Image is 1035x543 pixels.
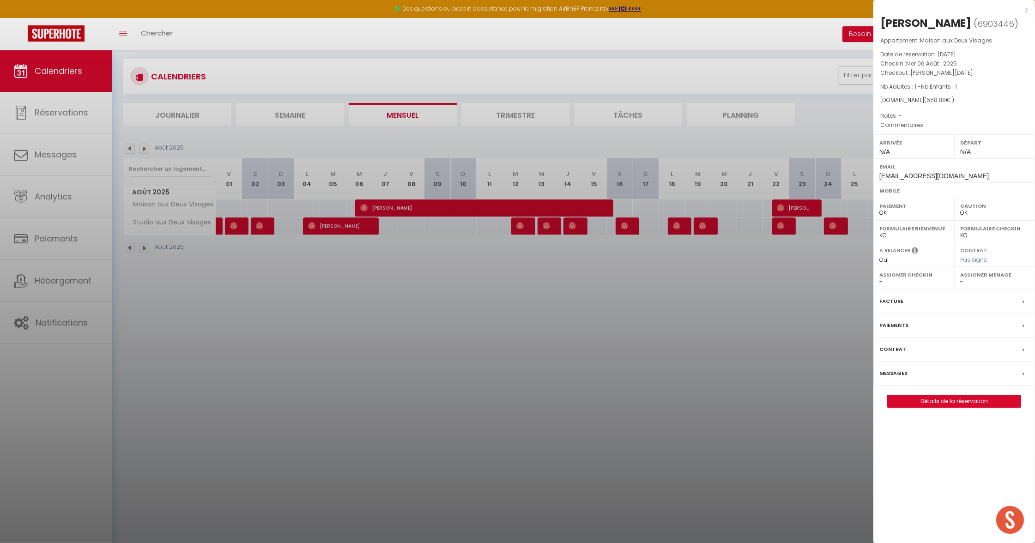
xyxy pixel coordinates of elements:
span: ( € ) [924,96,954,104]
span: Maison aux Deux Visages [920,36,992,44]
p: Checkout : [880,68,1028,78]
div: x [873,5,1028,16]
div: Ouvrir le chat [996,506,1024,534]
p: Appartement : [880,36,1028,45]
label: Messages [879,368,908,378]
label: Départ [960,138,1029,147]
label: A relancer [879,247,910,254]
span: [EMAIL_ADDRESS][DOMAIN_NAME] [879,172,989,180]
label: Formulaire Bienvenue [879,224,948,233]
p: Commentaires : [880,121,1028,130]
span: - [926,121,929,129]
label: Assigner Checkin [879,270,948,279]
span: Nb Adultes : 1 - [880,83,957,90]
span: Mer 06 Août . 2025 [906,60,957,67]
span: Nb Enfants : 1 [921,83,957,90]
div: [DOMAIN_NAME] [880,96,1028,105]
p: Checkin : [880,59,1028,68]
p: Date de réservation : [880,50,1028,59]
i: Sélectionner OUI si vous souhaiter envoyer les séquences de messages post-checkout [912,247,918,257]
label: Formulaire Checkin [960,224,1029,233]
span: [PERSON_NAME][DATE] [910,69,973,77]
label: Contrat [879,344,906,354]
label: Paiements [879,320,908,330]
label: Email [879,162,1029,171]
span: Pas signé [960,256,987,264]
label: Caution [960,201,1029,211]
label: Assigner Menage [960,270,1029,279]
label: Facture [879,296,903,306]
span: 6903446 [977,18,1014,30]
button: Détails de la réservation [887,395,1021,408]
span: ( ) [974,17,1018,30]
a: Détails de la réservation [888,395,1021,407]
span: 558.88 [926,96,946,104]
label: Arrivée [879,138,948,147]
div: [PERSON_NAME] [880,16,971,30]
label: Paiement [879,201,948,211]
span: N/A [879,148,890,156]
label: Contrat [960,247,987,253]
span: N/A [960,148,971,156]
span: [DATE] [938,50,956,58]
span: - [899,112,902,120]
p: Notes : [880,111,1028,121]
label: Mobile [879,186,1029,195]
